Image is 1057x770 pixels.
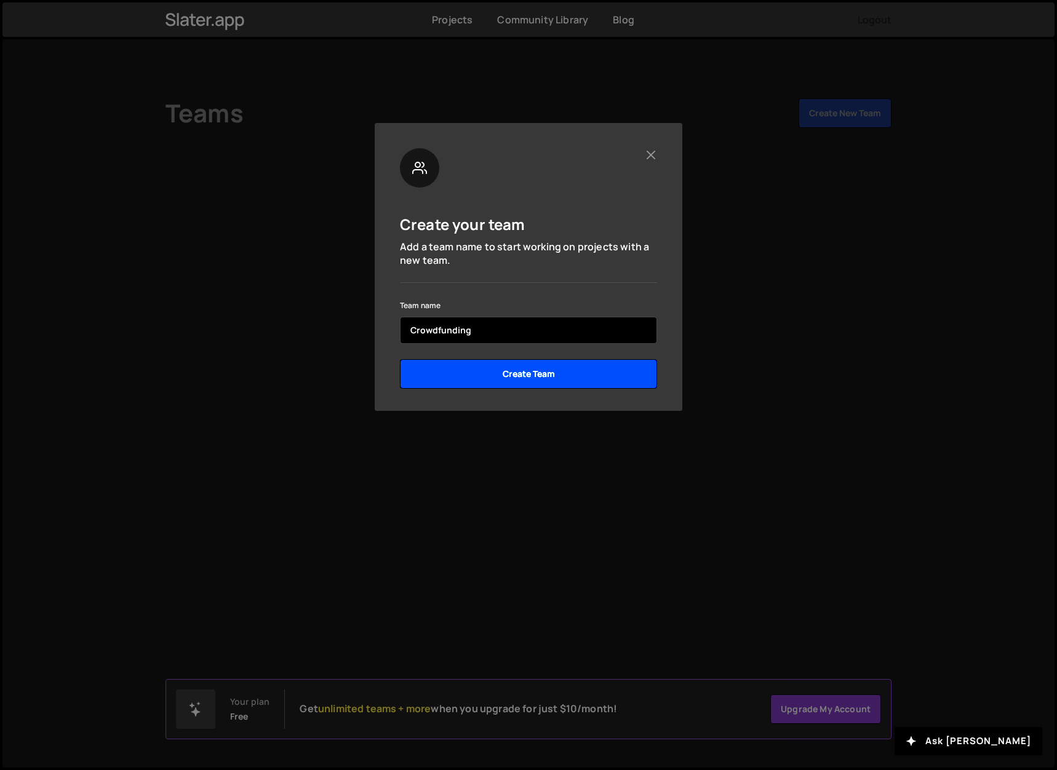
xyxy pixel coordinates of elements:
label: Team name [400,300,441,312]
h5: Create your team [400,215,525,234]
button: Close [644,148,657,161]
input: Create Team [400,359,657,389]
input: name [400,317,657,344]
p: Add a team name to start working on projects with a new team. [400,240,657,268]
button: Ask [PERSON_NAME] [895,727,1042,755]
